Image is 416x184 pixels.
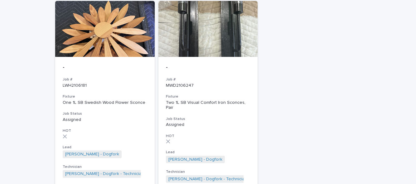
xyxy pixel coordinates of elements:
[168,177,247,182] a: [PERSON_NAME] - Dogfork - Technician
[63,83,147,88] p: LWH2106181
[65,152,119,157] a: [PERSON_NAME] - Dogfork
[65,171,144,177] a: [PERSON_NAME] - Dogfork - Technician
[166,94,250,99] h3: Fixture
[63,111,147,116] h3: Job Status
[166,83,250,88] p: MWD2106247
[166,169,250,174] h3: Technician
[166,77,250,82] h3: Job #
[63,164,147,169] h3: Technician
[166,122,250,127] p: Assigned
[166,134,250,139] h3: HOT
[166,64,250,71] p: -
[63,117,147,122] p: Assigned
[166,117,250,122] h3: Job Status
[63,64,147,71] p: -
[63,128,147,133] h3: HOT
[63,145,147,150] h3: Lead
[63,100,147,105] div: One 1L SB Swedish Wood Flower Sconce
[63,77,147,82] h3: Job #
[166,150,250,155] h3: Lead
[63,94,147,99] h3: Fixture
[166,100,250,111] div: Two 1L SB Visual Comfort Iron Sconces, Pair
[168,157,222,162] a: [PERSON_NAME] - Dogfork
